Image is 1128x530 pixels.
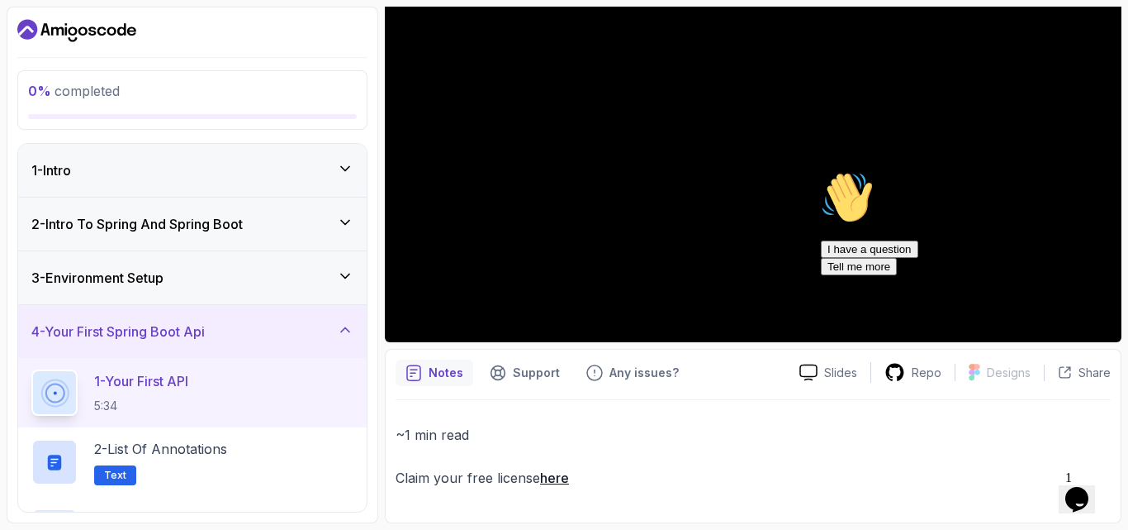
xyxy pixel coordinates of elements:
span: completed [28,83,120,99]
a: here [540,470,569,486]
h3: 3 - Environment Setup [31,268,164,288]
p: 2 - List of Annotations [94,439,227,459]
p: 5:34 [94,398,188,414]
button: Tell me more [7,93,83,111]
span: Hi! How can we help? [7,50,164,62]
button: 1-Your First API5:34 [31,370,353,416]
p: ~1 min read [396,423,1111,446]
h3: 4 - Your First Spring Boot Api [31,322,205,341]
span: Text [104,469,126,482]
iframe: chat widget [1059,464,1111,513]
a: Dashboard [17,17,136,44]
p: 1 - Your First API [94,371,188,391]
button: 1-Intro [18,144,367,197]
span: 0 % [28,83,51,99]
iframe: chat widget [814,165,1111,456]
button: 3-Environment Setup [18,251,367,304]
button: I have a question [7,76,104,93]
h3: 1 - Intro [31,160,71,180]
h3: 2 - Intro To Spring And Spring Boot [31,214,243,234]
button: 4-Your First Spring Boot Api [18,305,367,358]
button: 2-List of AnnotationsText [31,439,353,485]
p: 3 - What We Are Going To Build [94,510,287,530]
p: Claim your free license [396,466,1111,489]
button: 2-Intro To Spring And Spring Boot [18,198,367,251]
div: 👋Hi! How can we help?I have a questionTell me more [7,7,304,111]
a: Slides [786,364,870,381]
img: :wave: [7,7,59,60]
